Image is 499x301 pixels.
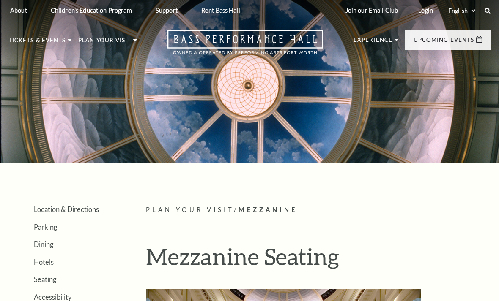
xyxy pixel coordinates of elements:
p: Plan Your Visit [78,38,131,48]
span: Plan Your Visit [146,206,234,213]
p: Upcoming Events [414,37,474,47]
a: Hotels [34,258,54,266]
p: / [146,205,491,215]
a: Location & Directions [34,205,99,213]
a: Accessibility [34,293,71,301]
p: Children's Education Program [51,7,132,14]
h1: Mezzanine Seating [146,243,491,277]
p: Rent Bass Hall [201,7,240,14]
p: Support [156,7,178,14]
span: Mezzanine [239,206,297,213]
p: About [10,7,27,14]
p: Experience [354,37,392,47]
a: Parking [34,223,57,231]
a: Dining [34,240,53,248]
p: Tickets & Events [8,38,66,48]
a: Seating [34,275,56,283]
select: Select: [447,7,477,15]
